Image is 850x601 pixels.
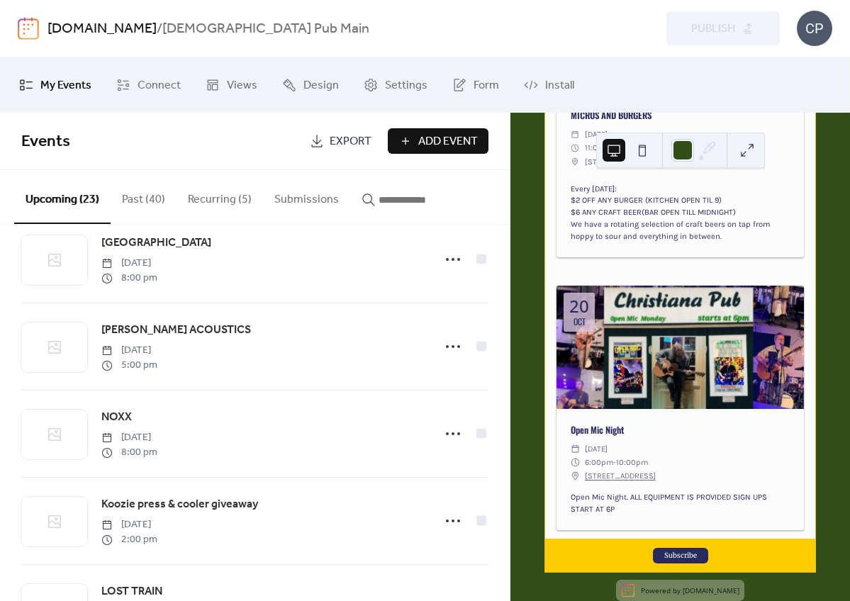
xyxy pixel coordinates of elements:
[585,456,613,469] span: 6:00pm
[571,442,580,456] div: ​
[157,16,162,43] b: /
[263,170,350,223] button: Submissions
[442,63,510,107] a: Form
[101,408,132,427] a: NOXX
[101,235,211,252] span: [GEOGRAPHIC_DATA]
[272,63,349,107] a: Design
[353,63,438,107] a: Settings
[18,17,39,40] img: logo
[613,456,616,469] span: -
[569,298,589,315] div: 20
[101,358,157,373] span: 5:00 pm
[101,271,157,286] span: 8:00 pm
[101,583,162,600] span: LOST TRAIN
[101,409,132,426] span: NOXX
[101,445,157,460] span: 8:00 pm
[111,170,177,223] button: Past (40)
[385,74,427,97] span: Settings
[330,133,371,150] span: Export
[101,496,258,513] span: Koozie press & cooler giveaway
[585,128,608,141] span: [DATE]
[418,133,478,150] span: Add Event
[101,517,157,532] span: [DATE]
[162,16,369,43] b: [DEMOGRAPHIC_DATA] Pub Main
[683,585,739,595] a: [DOMAIN_NAME]
[14,170,111,224] button: Upcoming (23)
[101,583,162,601] a: LOST TRAIN
[571,128,580,141] div: ​
[195,63,268,107] a: Views
[101,430,157,445] span: [DATE]
[616,456,648,469] span: 10:00pm
[571,469,580,483] div: ​
[106,63,191,107] a: Connect
[545,74,574,97] span: Install
[21,126,70,157] span: Events
[101,234,211,252] a: [GEOGRAPHIC_DATA]
[227,74,257,97] span: Views
[574,318,586,326] div: Oct
[101,256,157,271] span: [DATE]
[585,469,656,483] a: [STREET_ADDRESS]
[101,495,258,514] a: Koozie press & cooler giveaway
[557,184,804,243] div: Every [DATE]: $2 OFF ANY BURGER (KITCHEN OPEN TIL 9) $6 ANY CRAFT BEER(BAR OPEN TILL MIDNIGHT) We...
[557,423,804,437] div: Open Mic Night
[474,74,499,97] span: Form
[571,456,580,469] div: ​
[571,141,580,155] div: ​
[585,155,656,169] span: [STREET_ADDRESS]
[101,532,157,547] span: 2:00 pm
[797,11,832,46] div: CP
[557,492,804,516] div: Open Mic Night. ALL EQUIPMENT IS PROVIDED SIGN UPS START AT 6P
[571,155,580,169] div: ​
[303,74,339,97] span: Design
[101,322,251,339] span: [PERSON_NAME] ACOUSTICS
[299,128,382,154] a: Export
[585,442,608,456] span: [DATE]
[9,63,102,107] a: My Events
[585,141,614,155] span: 11:00am
[641,585,739,595] div: Powered by
[653,548,708,563] button: Subscribe
[138,74,181,97] span: Connect
[40,74,91,97] span: My Events
[388,128,488,154] button: Add Event
[101,321,251,339] a: [PERSON_NAME] ACOUSTICS
[177,170,263,223] button: Recurring (5)
[101,343,157,358] span: [DATE]
[47,16,157,43] a: [DOMAIN_NAME]
[557,108,804,122] div: MICROS AND BURGERS
[513,63,585,107] a: Install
